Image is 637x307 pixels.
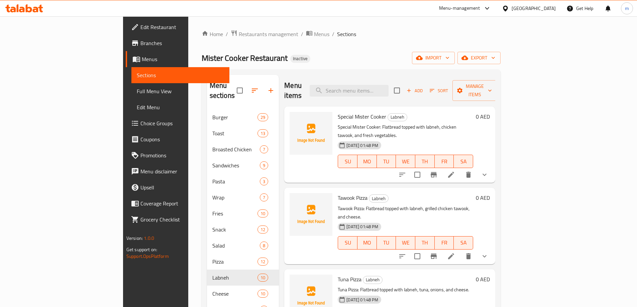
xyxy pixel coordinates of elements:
span: Labneh [363,276,382,284]
a: Menus [306,30,329,38]
span: Pizza [212,258,257,266]
p: Tawook Pizza: Flatbread topped with labneh, grilled chicken tawook, and cheese. [338,204,473,221]
li: / [301,30,303,38]
div: items [257,129,268,137]
button: SA [454,155,473,168]
div: items [257,113,268,121]
div: items [260,242,268,250]
span: Menus [314,30,329,38]
a: Coverage Report [126,195,229,211]
span: 12 [258,226,268,233]
img: Tawook Pizza [290,193,332,236]
div: Fries [212,209,257,217]
button: sort-choices [394,167,410,183]
span: TU [380,157,394,166]
div: items [257,209,268,217]
div: items [257,258,268,266]
span: [DATE] 01:48 PM [344,142,381,149]
button: SA [454,236,473,250]
button: SU [338,236,357,250]
div: Salad8 [207,238,279,254]
span: Burger [212,113,257,121]
span: Labneh [369,195,388,202]
span: Labneh [212,274,257,282]
span: Labneh [388,113,407,121]
li: / [332,30,334,38]
span: Menu disclaimer [140,167,224,175]
div: Pasta3 [207,173,279,189]
span: FR [437,157,451,166]
a: Edit menu item [447,252,455,260]
span: 7 [260,194,268,201]
span: Add item [404,86,425,96]
div: Labneh [388,113,407,121]
button: TH [415,155,435,168]
div: Burger29 [207,109,279,125]
div: Snack [212,225,257,234]
p: Tuna Pizza: Flatbread topped with labneh, tuna, onions, and cheese. [338,286,473,294]
div: Cheese10 [207,286,279,302]
a: Grocery Checklist [126,211,229,227]
span: Pasta [212,177,260,185]
span: Broasted Chicken [212,145,260,153]
span: Sort [430,87,448,95]
span: 12 [258,259,268,265]
span: SA [456,238,470,248]
span: Tuna Pizza [338,274,361,284]
a: Promotions [126,147,229,163]
button: Branch-specific-item [426,167,442,183]
span: 10 [258,291,268,297]
button: TH [415,236,435,250]
span: TU [380,238,394,248]
div: items [257,274,268,282]
span: m [625,5,629,12]
span: Add [406,87,424,95]
span: Edit Menu [137,103,224,111]
span: Wrap [212,193,260,201]
span: WE [399,238,413,248]
div: Toast13 [207,125,279,141]
button: delete [460,248,476,264]
span: Choice Groups [140,119,224,127]
span: Select all sections [233,84,247,98]
span: TH [418,157,432,166]
div: [GEOGRAPHIC_DATA] [512,5,556,12]
span: Sort items [425,86,452,96]
a: Branches [126,35,229,51]
div: Fries10 [207,205,279,221]
button: FR [435,236,454,250]
span: 10 [258,210,268,217]
a: Full Menu View [131,83,229,99]
div: Wrap7 [207,189,279,205]
button: show more [476,248,493,264]
h6: 0 AED [476,193,490,202]
span: MO [360,157,374,166]
svg: Show Choices [481,171,489,179]
button: MO [357,155,377,168]
div: items [260,193,268,201]
div: Inactive [290,55,310,63]
span: SU [341,157,355,166]
a: Coupons [126,131,229,147]
button: export [457,52,501,64]
span: Version: [126,234,143,243]
span: Branches [140,39,224,47]
span: FR [437,238,451,248]
div: items [260,145,268,153]
span: 9 [260,162,268,169]
button: sort-choices [394,248,410,264]
span: Mister Cooker Restaurant [202,50,288,65]
span: [DATE] 01:48 PM [344,223,381,230]
span: Upsell [140,183,224,191]
span: Special Mister Cooker [338,112,386,122]
span: Toast [212,129,257,137]
button: Sort [428,86,450,96]
span: Salad [212,242,260,250]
